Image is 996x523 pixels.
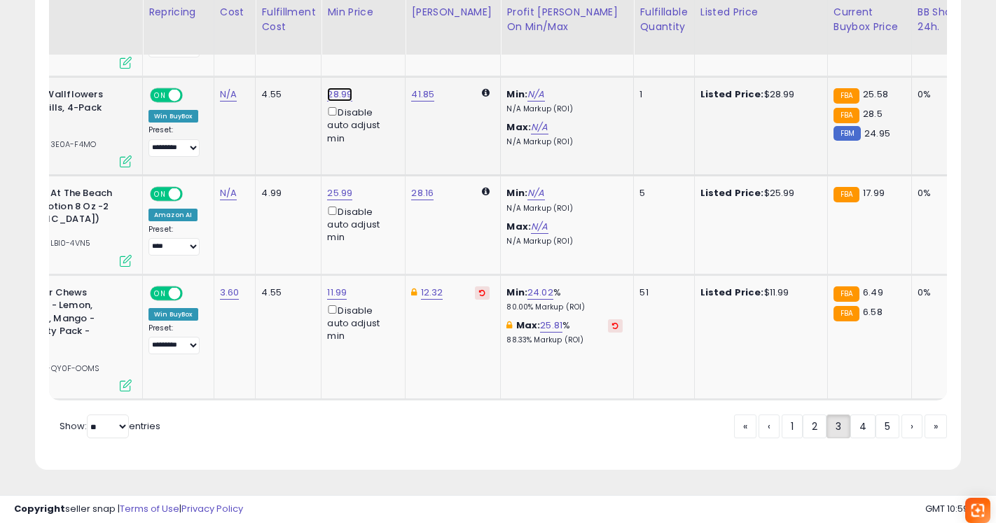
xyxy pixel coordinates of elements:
[834,306,859,321] small: FBA
[863,107,883,120] span: 28.5
[834,108,859,123] small: FBA
[220,286,240,300] a: 3.60
[531,220,548,234] a: N/A
[782,414,803,438] a: 1
[5,363,99,374] span: | SKU: CO-QY0F-OOMS
[531,120,548,134] a: N/A
[220,5,250,20] div: Cost
[918,286,964,299] div: 0%
[148,225,203,256] div: Preset:
[261,187,310,200] div: 4.99
[506,120,531,134] b: Max:
[527,88,544,102] a: N/A
[834,187,859,202] small: FBA
[151,90,169,102] span: ON
[743,419,747,433] span: «
[639,88,683,101] div: 1
[803,414,826,438] a: 2
[148,125,203,157] div: Preset:
[911,419,913,433] span: ›
[181,502,243,515] a: Privacy Policy
[527,286,553,300] a: 24.02
[826,414,850,438] a: 3
[506,335,623,345] p: 88.33% Markup (ROI)
[60,419,160,433] span: Show: entries
[120,502,179,515] a: Terms of Use
[506,237,623,246] p: N/A Markup (ROI)
[148,209,198,221] div: Amazon AI
[327,5,399,20] div: Min Price
[834,88,859,104] small: FBA
[834,5,906,34] div: Current Buybox Price
[506,286,623,312] div: %
[506,88,527,101] b: Min:
[768,419,770,433] span: ‹
[6,237,90,249] span: | SKU: RB-LBI0-4VN5
[700,5,822,20] div: Listed Price
[181,90,203,102] span: OFF
[876,414,899,438] a: 5
[639,286,683,299] div: 51
[261,286,310,299] div: 4.55
[327,104,394,145] div: Disable auto adjust min
[700,186,764,200] b: Listed Price:
[934,419,938,433] span: »
[181,287,203,299] span: OFF
[506,220,531,233] b: Max:
[863,286,883,299] span: 6.49
[327,302,394,343] div: Disable auto adjust min
[506,104,623,114] p: N/A Markup (ROI)
[327,88,352,102] a: 28.99
[411,186,434,200] a: 28.16
[506,204,623,214] p: N/A Markup (ROI)
[506,5,628,34] div: Profit [PERSON_NAME] on Min/Max
[506,186,527,200] b: Min:
[148,308,198,321] div: Win BuyBox
[834,286,859,302] small: FBA
[327,204,394,244] div: Disable auto adjust min
[700,88,817,101] div: $28.99
[516,319,541,332] b: Max:
[411,5,494,20] div: [PERSON_NAME]
[918,5,969,34] div: BB Share 24h.
[863,305,883,319] span: 6.58
[834,126,861,141] small: FBM
[151,287,169,299] span: ON
[863,88,888,101] span: 25.58
[639,187,683,200] div: 5
[918,187,964,200] div: 0%
[700,286,817,299] div: $11.99
[863,186,885,200] span: 17.99
[506,302,623,312] p: 80.00% Markup (ROI)
[421,286,443,300] a: 12.32
[327,286,347,300] a: 11.99
[181,188,203,200] span: OFF
[506,319,623,345] div: %
[261,5,315,34] div: Fulfillment Cost
[864,127,890,140] span: 24.95
[14,502,65,515] strong: Copyright
[14,503,243,516] div: seller snap | |
[327,186,352,200] a: 25.99
[148,323,203,355] div: Preset:
[148,110,198,123] div: Win BuyBox
[850,414,876,438] a: 4
[700,286,764,299] b: Listed Price:
[700,88,764,101] b: Listed Price:
[148,5,208,20] div: Repricing
[639,5,688,34] div: Fulfillable Quantity
[506,286,527,299] b: Min:
[220,88,237,102] a: N/A
[220,186,237,200] a: N/A
[8,139,96,150] span: | SKU: LP-3E0A-F4MO
[700,187,817,200] div: $25.99
[506,137,623,147] p: N/A Markup (ROI)
[261,88,310,101] div: 4.55
[151,188,169,200] span: ON
[918,88,964,101] div: 0%
[527,186,544,200] a: N/A
[925,502,982,515] span: 2025-10-14 10:59 GMT
[540,319,562,333] a: 25.81
[411,88,434,102] a: 41.85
